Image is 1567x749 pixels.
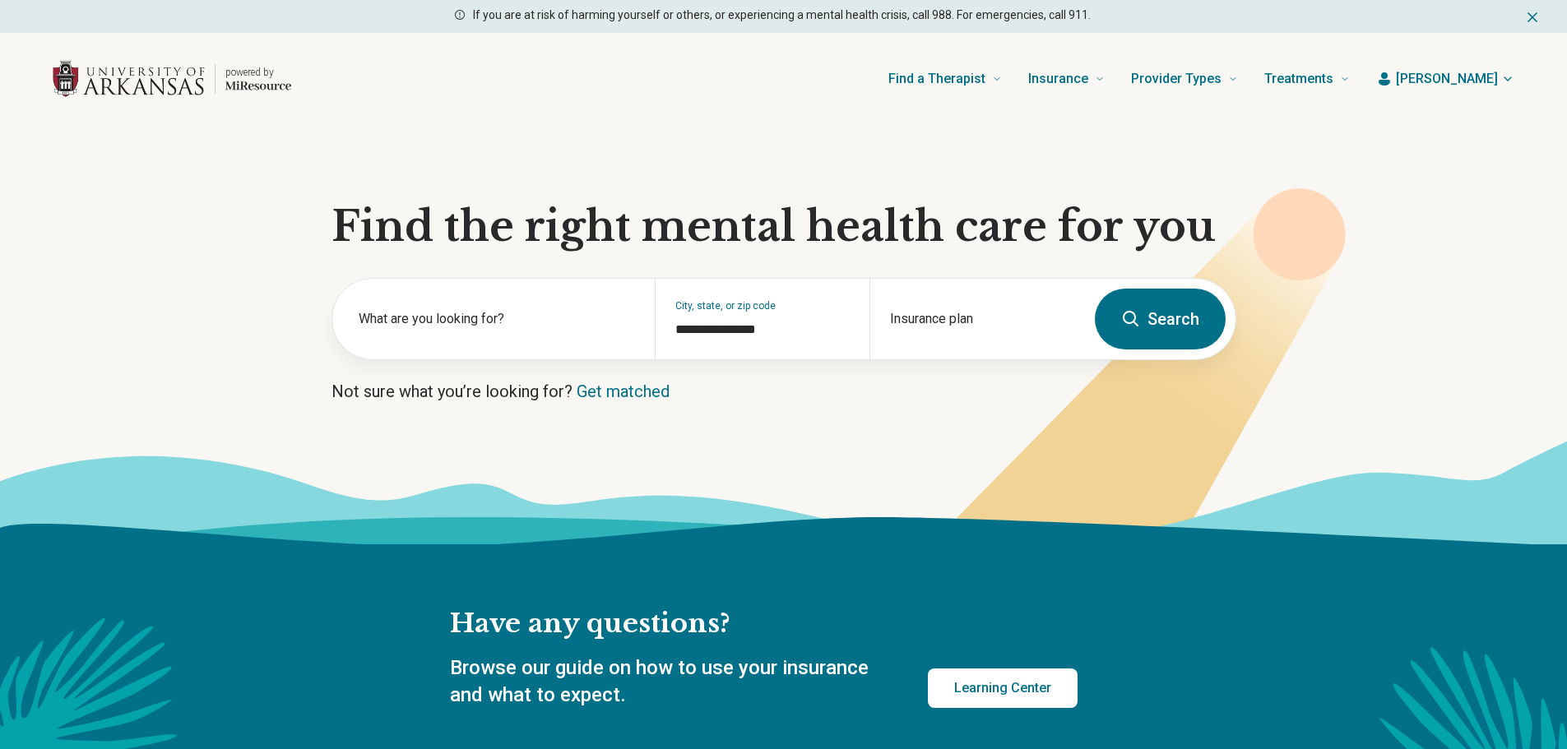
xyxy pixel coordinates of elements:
[1376,69,1514,89] button: [PERSON_NAME]
[450,654,888,710] p: Browse our guide on how to use your insurance and what to expect.
[331,380,1236,403] p: Not sure what you’re looking for?
[331,202,1236,252] h1: Find the right mental health care for you
[473,7,1091,24] p: If you are at risk of harming yourself or others, or experiencing a mental health crisis, call 98...
[888,67,985,90] span: Find a Therapist
[1396,69,1498,89] span: [PERSON_NAME]
[1131,67,1222,90] span: Provider Types
[888,46,1002,112] a: Find a Therapist
[1028,46,1105,112] a: Insurance
[1524,7,1541,26] button: Dismiss
[1095,289,1226,349] button: Search
[1028,67,1088,90] span: Insurance
[1264,67,1333,90] span: Treatments
[1264,46,1350,112] a: Treatments
[53,53,291,105] a: Home page
[359,309,635,329] label: What are you looking for?
[1131,46,1238,112] a: Provider Types
[225,66,291,79] p: powered by
[577,381,670,401] a: Get matched
[450,607,1078,641] h2: Have any questions?
[928,668,1078,708] a: Learning Center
